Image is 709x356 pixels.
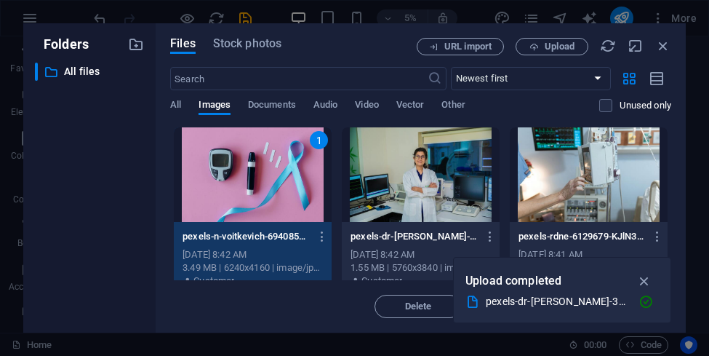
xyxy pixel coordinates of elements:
[374,295,462,318] button: Delete
[444,42,492,51] span: URL import
[396,96,425,116] span: Vector
[310,131,328,149] div: 1
[405,302,432,311] span: Delete
[170,35,196,52] span: Files
[516,38,588,55] button: Upload
[193,274,234,288] p: Customer
[361,274,402,288] p: Customer
[313,96,337,116] span: Audio
[518,248,659,261] div: [DATE] 8:41 AM
[351,230,477,243] p: pexels-dr-aparna-jaswal-3865334-5738735-6B6KxFgBME5cJFmZOFYvqw.jpg
[600,38,616,54] i: Reload
[183,248,323,261] div: [DATE] 8:42 AM
[199,96,231,116] span: Images
[351,248,491,261] div: [DATE] 8:42 AM
[465,272,561,290] p: Upload completed
[355,96,378,116] span: Video
[183,261,323,274] div: 3.49 MB | 6240x4160 | image/jpeg
[170,96,181,116] span: All
[35,35,89,54] p: Folders
[486,293,627,310] div: pexels-dr-[PERSON_NAME]-3865334-5738735.jpg
[128,36,144,52] i: Create new folder
[183,230,309,243] p: pexels-n-voitkevich-6940858-X5sI9kcVvERSxq5JIzHdVg.jpg
[441,96,465,116] span: Other
[35,63,38,81] div: ​
[248,96,296,116] span: Documents
[620,99,671,112] p: Displays only files that are not in use on the website. Files added during this session can still...
[628,38,644,54] i: Minimize
[417,38,504,55] button: URL import
[64,63,117,80] p: All files
[655,38,671,54] i: Close
[351,261,491,274] div: 1.55 MB | 5760x3840 | image/jpeg
[518,230,645,243] p: pexels-rdne-6129679-KJlN3IAB_l-yneNQPLD-Mg.jpg
[545,42,574,51] span: Upload
[213,35,281,52] span: Stock photos
[170,67,427,90] input: Search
